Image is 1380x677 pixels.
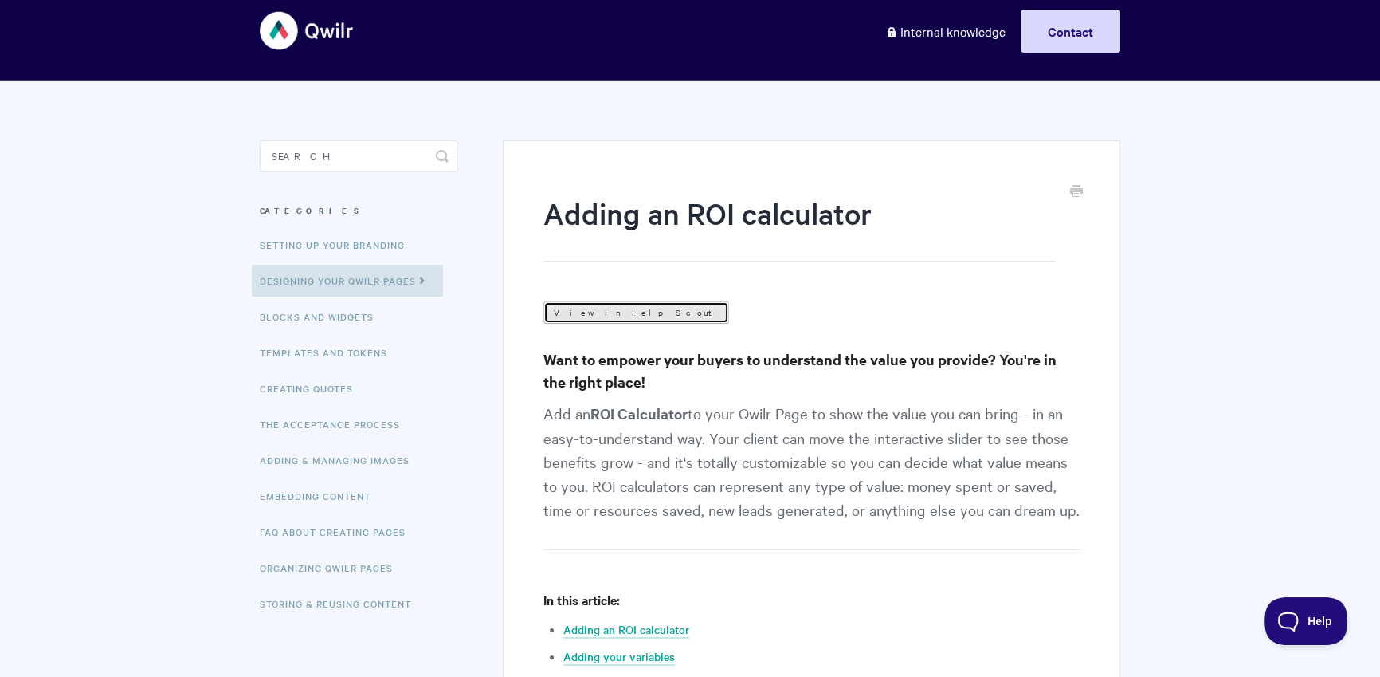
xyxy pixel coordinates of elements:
[260,516,418,548] a: FAQ About Creating Pages
[563,621,689,639] a: Adding an ROI calculator
[260,1,355,61] img: Qwilr Help Center
[260,301,386,333] a: Blocks and Widgets
[260,588,423,620] a: Storing & Reusing Content
[590,403,688,423] strong: ROI Calculator
[260,372,365,404] a: Creating Quotes
[543,591,620,608] strong: In this article:
[260,444,421,476] a: Adding & Managing Images
[260,552,405,584] a: Organizing Qwilr Pages
[260,408,412,440] a: The Acceptance Process
[543,193,1056,262] h1: Adding an ROI calculator
[260,229,417,261] a: Setting up your Branding
[260,196,458,225] h3: Categories
[543,348,1080,393] h3: Want to empower your buyers to understand the value you provide? You're in the right place!
[260,480,382,512] a: Embedding Content
[260,337,399,368] a: Templates and Tokens
[873,10,1017,53] a: Internal knowledge
[543,401,1080,550] p: Add an to your Qwilr Page to show the value you can bring - in an easy-to-understand way. Your cl...
[1264,597,1348,645] iframe: Toggle Customer Support
[252,265,443,297] a: Designing Your Qwilr Pages
[260,140,458,172] input: Search
[1021,10,1120,53] a: Contact
[543,301,729,324] a: View in Help Scout
[1070,183,1083,201] a: Print this Article
[563,648,675,666] a: Adding your variables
